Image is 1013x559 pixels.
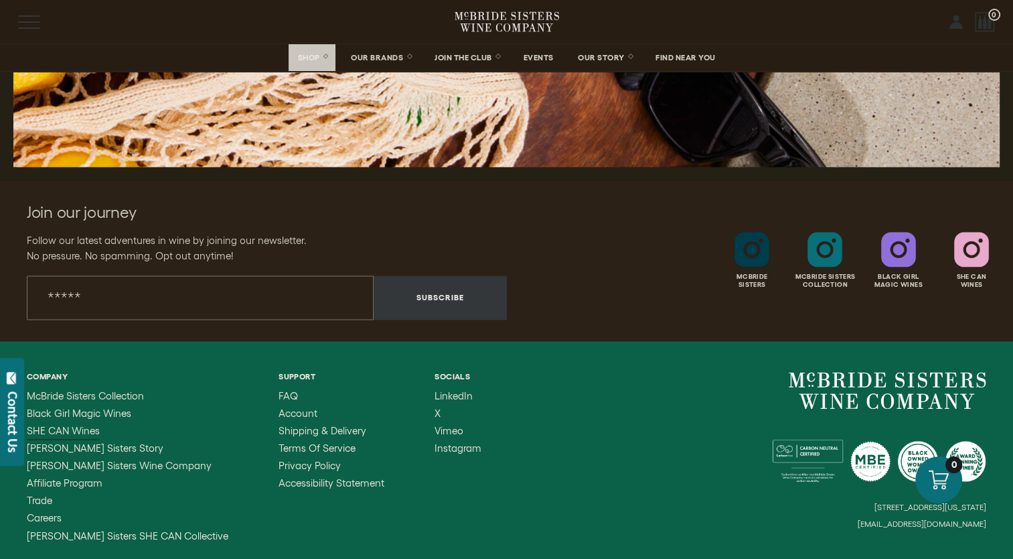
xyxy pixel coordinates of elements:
button: Mobile Menu Trigger [18,15,66,29]
a: McBride Sisters Collection [27,391,228,401]
span: SHE CAN Wines [27,425,100,436]
span: [PERSON_NAME] Sisters Wine Company [27,460,212,471]
span: SHOP [297,53,320,62]
span: Instagram [435,442,481,454]
a: McBride Sisters Wine Company [27,460,228,471]
a: X [435,408,481,419]
span: FAQ [279,390,298,401]
span: OUR STORY [578,53,625,62]
a: FIND NEAR YOU [647,44,724,71]
span: EVENTS [524,53,554,62]
span: Affiliate Program [27,477,102,489]
span: McBride Sisters Collection [27,390,144,401]
span: Accessibility Statement [279,477,384,489]
div: Contact Us [6,391,19,452]
a: Shipping & Delivery [279,426,384,436]
a: Vimeo [435,426,481,436]
div: Mcbride Sisters [717,273,787,289]
a: Instagram [435,443,481,454]
span: JOIN THE CLUB [435,53,492,62]
p: Follow our latest adventures in wine by joining our newsletter. No pressure. No spamming. Opt out... [27,233,507,263]
a: Account [279,408,384,419]
a: Affiliate Program [27,478,228,489]
a: JOIN THE CLUB [426,44,508,71]
a: Follow McBride Sisters Collection on Instagram Mcbride SistersCollection [790,232,860,289]
input: Email [27,275,374,320]
span: FIND NEAR YOU [655,53,716,62]
a: Accessibility Statement [279,478,384,489]
a: EVENTS [515,44,562,71]
a: Follow SHE CAN Wines on Instagram She CanWines [937,232,1006,289]
a: OUR BRANDS [342,44,419,71]
span: [PERSON_NAME] Sisters Story [27,442,163,454]
a: McBride Sisters Story [27,443,228,454]
span: Black Girl Magic Wines [27,408,131,419]
a: SHOP [289,44,335,71]
a: McBride Sisters Wine Company [789,372,986,410]
div: She Can Wines [937,273,1006,289]
small: [EMAIL_ADDRESS][DOMAIN_NAME] [858,519,986,528]
span: OUR BRANDS [351,53,403,62]
a: Privacy Policy [279,460,384,471]
a: Trade [27,495,228,506]
button: Subscribe [374,275,507,320]
a: OUR STORY [569,44,641,71]
a: Follow McBride Sisters on Instagram McbrideSisters [717,232,787,289]
span: 0 [988,9,1000,21]
a: LinkedIn [435,391,481,401]
span: Terms of Service [279,442,356,454]
span: Account [279,408,317,419]
a: McBride Sisters SHE CAN Collective [27,530,228,541]
span: Trade [27,495,52,506]
a: Terms of Service [279,443,384,454]
span: [PERSON_NAME] Sisters SHE CAN Collective [27,530,228,541]
div: Mcbride Sisters Collection [790,273,860,289]
a: Careers [27,513,228,523]
a: Black Girl Magic Wines [27,408,228,419]
span: Shipping & Delivery [279,425,366,436]
a: Follow Black Girl Magic Wines on Instagram Black GirlMagic Wines [864,232,933,289]
span: Privacy Policy [279,460,341,471]
div: 0 [945,456,962,473]
a: SHE CAN Wines [27,426,228,436]
div: Black Girl Magic Wines [864,273,933,289]
h2: Join our journey [27,202,459,223]
small: [STREET_ADDRESS][US_STATE] [874,503,986,511]
span: Vimeo [435,425,463,436]
span: Careers [27,512,62,523]
a: FAQ [279,391,384,401]
span: LinkedIn [435,390,473,401]
span: X [435,408,441,419]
